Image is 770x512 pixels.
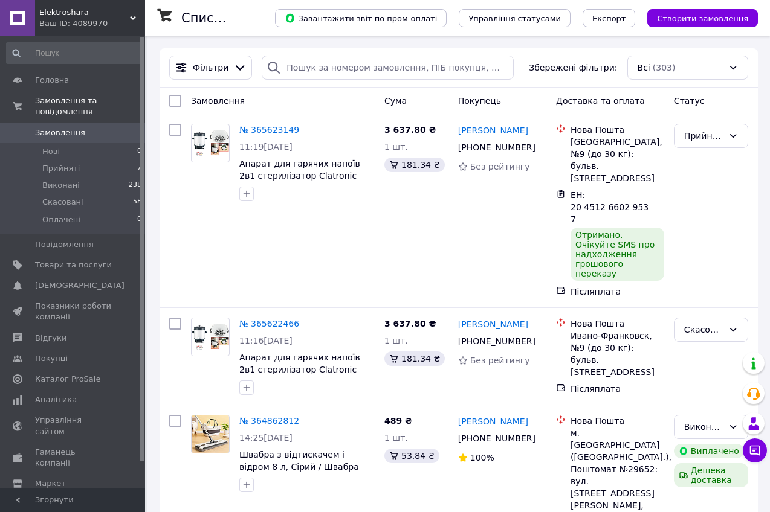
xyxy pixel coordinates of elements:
[35,239,94,250] span: Повідомлення
[384,142,408,152] span: 1 шт.
[191,318,230,356] a: Фото товару
[583,9,636,27] button: Експорт
[191,415,230,453] a: Фото товару
[657,14,748,23] span: Створити замовлення
[556,96,645,106] span: Доставка та оплата
[239,336,293,345] span: 11:16[DATE]
[35,478,66,489] span: Маркет
[239,433,293,443] span: 14:25[DATE]
[458,96,501,106] span: Покупець
[571,286,664,298] div: Післяплата
[181,11,304,25] h1: Список замовлень
[275,9,447,27] button: Завантажити звіт по пром-оплаті
[458,124,528,136] a: [PERSON_NAME]
[384,336,408,345] span: 1 шт.
[35,353,68,364] span: Покупці
[456,139,537,156] div: [PHONE_NUMBER]
[239,319,299,328] a: № 365622466
[192,130,229,156] img: Фото товару
[458,318,528,330] a: [PERSON_NAME]
[42,180,80,191] span: Виконані
[647,9,758,27] button: Створити замовлення
[468,14,561,23] span: Управління статусами
[137,163,141,174] span: 7
[470,356,530,365] span: Без рейтингу
[35,333,66,344] span: Відгуки
[384,319,436,328] span: 3 637.80 ₴
[192,415,229,453] img: Фото товару
[239,450,371,508] a: Швабра з відтискачем і відром 8 л, Сірий / Швабра стрічка / Швабра для підлоги / Складна швабра д...
[262,56,514,80] input: Пошук за номером замовлення, ПІБ покупця, номером телефону, Email, номером накладної
[35,394,77,405] span: Аналітика
[6,42,143,64] input: Пошук
[35,447,112,469] span: Гаманець компанії
[137,146,141,157] span: 0
[743,438,767,462] button: Чат з покупцем
[35,127,85,138] span: Замовлення
[39,7,130,18] span: Elektroshara
[571,318,664,330] div: Нова Пошта
[137,214,141,225] span: 0
[384,449,439,463] div: 53.84 ₴
[42,214,80,225] span: Оплачені
[529,62,617,74] span: Збережені фільтри:
[239,125,299,135] a: № 365623149
[35,75,69,86] span: Головна
[571,228,664,281] div: Отримано. Очікуйте SMS про надходження грошового переказу
[571,383,664,395] div: Післяплата
[384,351,445,366] div: 181.34 ₴
[384,125,436,135] span: 3 637.80 ₴
[653,63,676,72] span: (303)
[39,18,145,29] div: Ваш ID: 4089970
[42,163,80,174] span: Прийняті
[638,62,650,74] span: Всі
[571,190,649,224] span: ЕН: 20 4512 6602 9537
[384,96,407,106] span: Cума
[133,197,141,208] span: 58
[191,96,245,106] span: Замовлення
[35,280,125,291] span: [DEMOGRAPHIC_DATA]
[193,62,228,74] span: Фільтри
[571,124,664,136] div: Нова Пошта
[35,301,112,322] span: Показники роботи компанії
[239,416,299,426] a: № 364862812
[384,416,412,426] span: 489 ₴
[384,433,408,443] span: 1 шт.
[470,453,494,462] span: 100%
[470,162,530,171] span: Без рейтингу
[129,180,141,191] span: 238
[571,330,664,378] div: Ивано-Франковск, №9 (до 30 кг): бульв. [STREET_ADDRESS]
[42,197,83,208] span: Скасовані
[285,13,437,24] span: Завантажити звіт по пром-оплаті
[191,124,230,162] a: Фото товару
[35,260,112,270] span: Товари та послуги
[571,136,664,184] div: [GEOGRAPHIC_DATA], №9 (до 30 кг): бульв. [STREET_ADDRESS]
[239,159,360,205] a: Апарат для гарячих напоїв 2в1 стерилізатор Clatronic ([GEOGRAPHIC_DATA]) [GEOGRAPHIC_DATA] 25 л
[456,430,537,447] div: [PHONE_NUMBER]
[384,158,445,172] div: 181.34 ₴
[684,323,723,336] div: Скасовано
[674,96,705,106] span: Статус
[42,146,60,157] span: Нові
[592,14,626,23] span: Експорт
[674,444,744,458] div: Виплачено
[674,463,748,487] div: Дешева доставка
[459,9,571,27] button: Управління статусами
[35,415,112,437] span: Управління сайтом
[35,374,100,385] span: Каталог ProSale
[635,13,758,22] a: Створити замовлення
[458,415,528,427] a: [PERSON_NAME]
[684,129,723,142] div: Прийнято
[239,142,293,152] span: 11:19[DATE]
[239,353,360,398] a: Апарат для гарячих напоїв 2в1 стерилізатор Clatronic ([GEOGRAPHIC_DATA]) [GEOGRAPHIC_DATA] 25 л
[571,415,664,427] div: Нова Пошта
[192,324,229,350] img: Фото товару
[35,95,145,117] span: Замовлення та повідомлення
[456,333,537,350] div: [PHONE_NUMBER]
[684,420,723,434] div: Виконано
